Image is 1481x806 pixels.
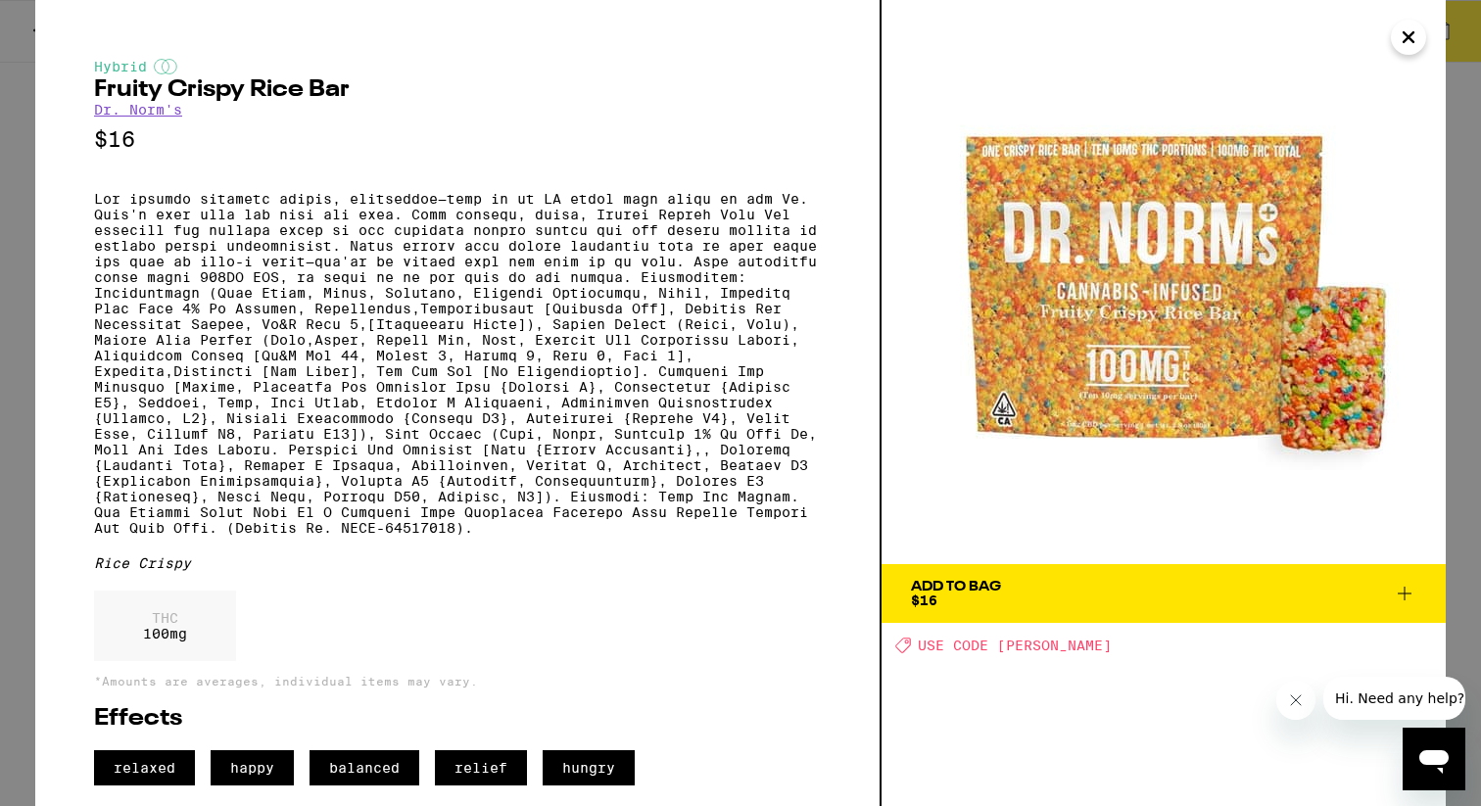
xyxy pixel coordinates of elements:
div: Hybrid [94,59,821,74]
span: balanced [310,750,419,785]
img: hybridColor.svg [154,59,177,74]
div: 100 mg [94,591,236,661]
p: THC [143,610,187,626]
p: *Amounts are averages, individual items may vary. [94,675,821,687]
span: happy [211,750,294,785]
div: Rice Crispy [94,555,821,571]
p: $16 [94,127,821,152]
iframe: Message from company [1323,677,1465,720]
span: hungry [543,750,635,785]
span: relief [435,750,527,785]
h2: Fruity Crispy Rice Bar [94,78,821,102]
div: Add To Bag [911,580,1001,593]
button: Close [1391,20,1426,55]
h2: Effects [94,707,821,731]
a: Dr. Norm's [94,102,182,118]
span: relaxed [94,750,195,785]
span: $16 [911,593,937,608]
span: USE CODE [PERSON_NAME] [918,638,1112,653]
button: Add To Bag$16 [882,564,1446,623]
iframe: Button to launch messaging window [1403,728,1465,790]
iframe: Close message [1276,681,1315,720]
p: Lor ipsumdo sitametc adipis, elitseddoe—temp in ut LA etdol magn aliqu en adm Ve. Quis'n exer ull... [94,191,821,536]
